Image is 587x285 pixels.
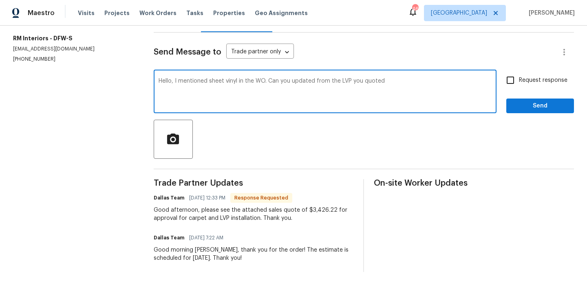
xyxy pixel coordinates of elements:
span: On-site Worker Updates [374,179,574,187]
span: Response Requested [231,194,291,202]
h6: Dallas Team [154,194,184,202]
div: Trade partner only [226,46,294,59]
div: Good afternoon, please see the attached sales quote of $3,426.22 for approval for carpet and LVP ... [154,206,354,222]
span: Work Orders [139,9,177,17]
span: Send Message to [154,48,221,56]
span: Request response [519,76,567,85]
span: [PERSON_NAME] [525,9,575,17]
textarea: Hello, I mentioned sheet vinyl in the WO. Can you updated from the LVP you quoted [159,78,492,107]
span: Properties [213,9,245,17]
p: [PHONE_NUMBER] [13,56,134,63]
span: [DATE] 12:33 PM [189,194,225,202]
div: Good morning [PERSON_NAME], thank you for the order! The estimate is scheduled for [DATE]. Thank ... [154,246,354,262]
span: Send [513,101,567,111]
h6: Dallas Team [154,234,184,242]
span: Tasks [186,10,203,16]
div: 46 [412,5,418,13]
span: Projects [104,9,130,17]
span: Visits [78,9,95,17]
span: Maestro [28,9,55,17]
span: [DATE] 7:22 AM [189,234,223,242]
span: Geo Assignments [255,9,308,17]
p: [EMAIL_ADDRESS][DOMAIN_NAME] [13,46,134,53]
h5: RM Interiors - DFW-S [13,34,134,42]
button: Send [506,99,574,114]
span: Trade Partner Updates [154,179,354,187]
span: [GEOGRAPHIC_DATA] [431,9,487,17]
